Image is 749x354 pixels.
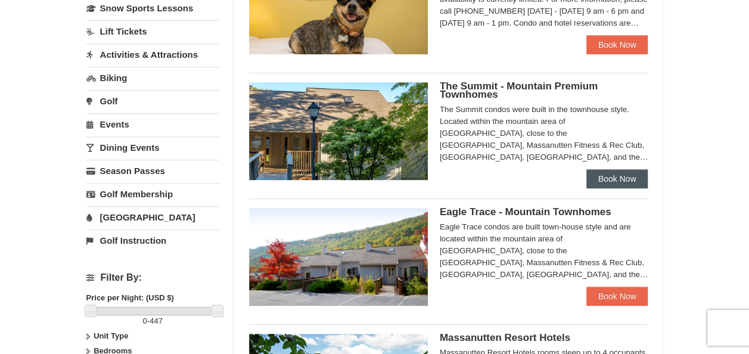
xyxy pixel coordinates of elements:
a: Golf [86,90,219,112]
img: 19219034-1-0eee7e00.jpg [249,82,428,180]
span: Massanutten Resort Hotels [440,332,570,343]
span: Eagle Trace - Mountain Townhomes [440,206,611,218]
div: The Summit condos were built in the townhouse style. Located within the mountain area of [GEOGRAP... [440,104,648,163]
span: 447 [150,316,163,325]
a: Golf Instruction [86,229,219,251]
a: Events [86,113,219,135]
strong: Price per Night: (USD $) [86,293,174,302]
a: Book Now [586,169,648,188]
label: - [86,315,219,327]
a: [GEOGRAPHIC_DATA] [86,206,219,228]
a: Season Passes [86,160,219,182]
strong: Unit Type [94,331,128,340]
a: Activities & Attractions [86,44,219,66]
span: 0 [143,316,147,325]
h4: Filter By: [86,272,219,283]
div: Eagle Trace condos are built town-house style and are located within the mountain area of [GEOGRA... [440,221,648,281]
a: Book Now [586,35,648,54]
a: Golf Membership [86,183,219,205]
img: 19218983-1-9b289e55.jpg [249,208,428,306]
span: The Summit - Mountain Premium Townhomes [440,80,598,100]
a: Book Now [586,287,648,306]
a: Biking [86,67,219,89]
a: Dining Events [86,136,219,159]
a: Lift Tickets [86,20,219,42]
